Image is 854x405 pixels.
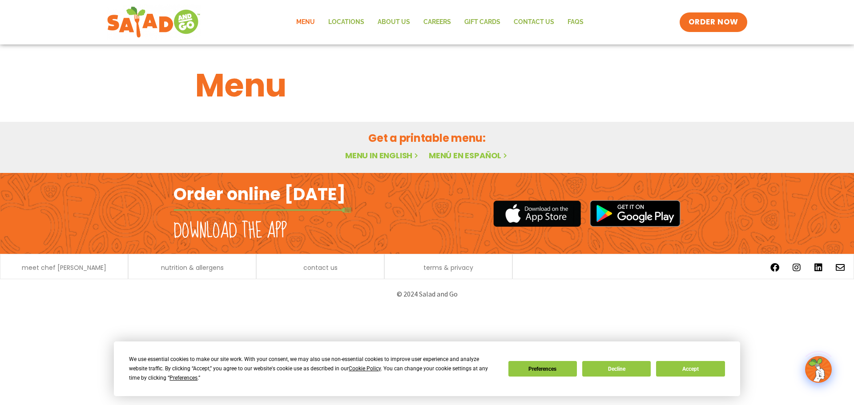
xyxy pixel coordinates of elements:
[322,12,371,32] a: Locations
[345,150,420,161] a: Menu in English
[349,365,381,372] span: Cookie Policy
[590,200,681,227] img: google_play
[22,265,106,271] a: meet chef [PERSON_NAME]
[178,288,676,300] p: © 2024 Salad and Go
[429,150,509,161] a: Menú en español
[417,12,458,32] a: Careers
[458,12,507,32] a: GIFT CARDS
[656,361,725,377] button: Accept
[507,12,561,32] a: Contact Us
[173,208,351,213] img: fork
[173,219,287,244] h2: Download the app
[582,361,651,377] button: Decline
[680,12,747,32] a: ORDER NOW
[290,12,322,32] a: Menu
[173,183,346,205] h2: Order online [DATE]
[508,361,577,377] button: Preferences
[129,355,497,383] div: We use essential cookies to make our site work. With your consent, we may also use non-essential ...
[290,12,590,32] nav: Menu
[561,12,590,32] a: FAQs
[161,265,224,271] a: nutrition & allergens
[107,4,201,40] img: new-SAG-logo-768×292
[195,130,659,146] h2: Get a printable menu:
[371,12,417,32] a: About Us
[303,265,338,271] a: contact us
[689,17,738,28] span: ORDER NOW
[195,61,659,109] h1: Menu
[169,375,197,381] span: Preferences
[114,341,740,396] div: Cookie Consent Prompt
[493,199,581,228] img: appstore
[423,265,473,271] a: terms & privacy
